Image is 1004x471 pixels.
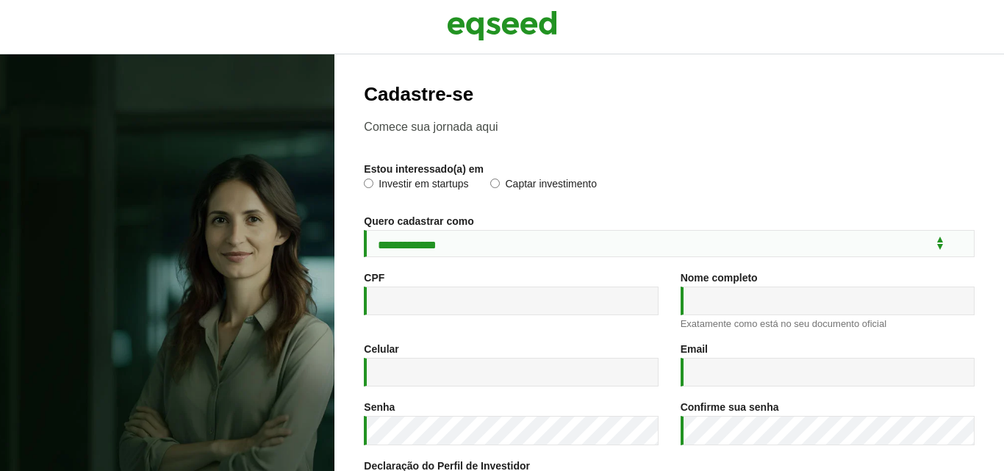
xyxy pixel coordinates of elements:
label: Investir em startups [364,179,468,193]
label: Senha [364,402,395,412]
label: Email [681,344,708,354]
label: CPF [364,273,384,283]
div: Exatamente como está no seu documento oficial [681,319,975,328]
label: Declaração do Perfil de Investidor [364,461,530,471]
input: Captar investimento [490,179,500,188]
img: EqSeed Logo [447,7,557,44]
input: Investir em startups [364,179,373,188]
label: Celular [364,344,398,354]
label: Estou interessado(a) em [364,164,484,174]
label: Captar investimento [490,179,597,193]
p: Comece sua jornada aqui [364,120,975,134]
h2: Cadastre-se [364,84,975,105]
label: Quero cadastrar como [364,216,473,226]
label: Confirme sua senha [681,402,779,412]
label: Nome completo [681,273,758,283]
